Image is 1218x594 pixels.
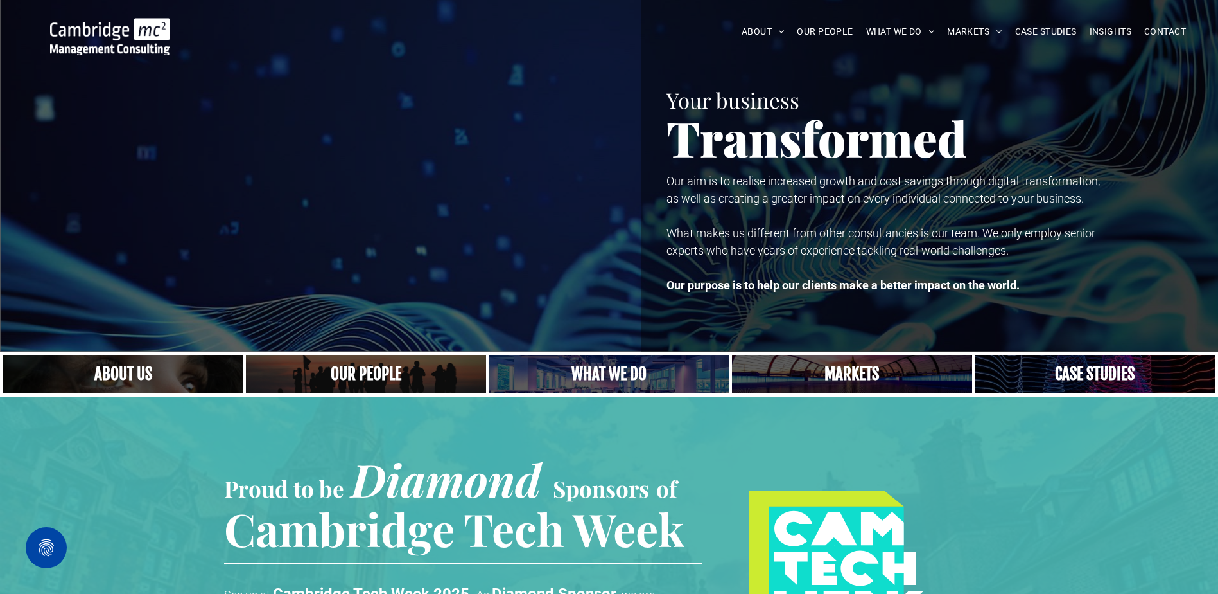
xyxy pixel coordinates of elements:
[656,473,677,503] span: of
[489,355,729,393] a: A yoga teacher lifting his whole body off the ground in the peacock pose
[666,226,1095,257] span: What makes us different from other consultancies is our team. We only employ senior experts who h...
[3,355,243,393] a: Close up of woman's face, centered on her eyes
[246,355,485,393] a: A crowd in silhouette at sunset, on a rise or lookout point
[224,473,344,503] span: Proud to be
[224,498,684,559] span: Cambridge Tech Week
[1009,22,1083,42] a: CASE STUDIES
[790,22,859,42] a: OUR PEOPLE
[50,18,170,55] img: Go to Homepage
[50,20,170,33] a: Your Business Transformed | Cambridge Management Consulting
[941,22,1008,42] a: MARKETS
[666,174,1100,205] span: Our aim is to realise increased growth and cost savings through digital transformation, as well a...
[553,473,649,503] span: Sponsors
[860,22,941,42] a: WHAT WE DO
[1138,22,1192,42] a: CONTACT
[666,278,1020,292] strong: Our purpose is to help our clients make a better impact on the world.
[732,355,971,393] a: Telecoms | Decades of Experience Across Multiple Industries & Regions
[735,22,791,42] a: ABOUT
[666,85,799,114] span: Your business
[351,449,541,509] span: Diamond
[975,355,1215,393] a: CASE STUDIES | See an Overview of All Our Case Studies | Cambridge Management Consulting
[666,105,967,170] span: Transformed
[1083,22,1138,42] a: INSIGHTS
